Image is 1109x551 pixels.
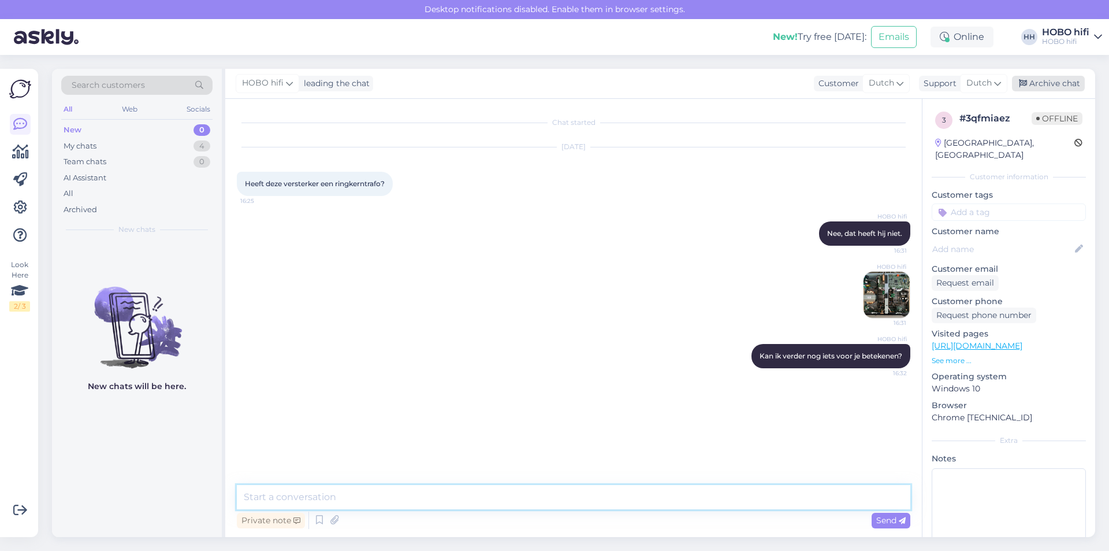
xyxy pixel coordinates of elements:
[193,140,210,152] div: 4
[773,31,798,42] b: New!
[864,272,910,318] img: Attachment
[932,400,1086,412] p: Browser
[932,275,999,291] div: Request email
[864,335,907,343] span: HOBO hifi
[864,369,907,378] span: 16:32
[942,116,946,124] span: 3
[932,356,1086,366] p: See more ...
[932,341,1022,351] a: [URL][DOMAIN_NAME]
[64,140,96,152] div: My chats
[242,77,284,90] span: HOBO hifi
[932,295,1086,308] p: Customer phone
[932,412,1086,424] p: Chrome [TECHNICAL_ID]
[827,229,902,238] span: Nee, dat heeft hij niet.
[120,102,140,117] div: Web
[931,27,993,47] div: Online
[863,319,906,327] span: 16:31
[1012,76,1085,91] div: Archive chat
[240,197,284,205] span: 16:25
[193,156,210,168] div: 0
[932,189,1086,201] p: Customer tags
[64,188,73,199] div: All
[237,513,305,528] div: Private note
[864,212,907,221] span: HOBO hifi
[814,77,859,90] div: Customer
[9,301,30,312] div: 2 / 3
[64,172,106,184] div: AI Assistant
[966,77,992,90] span: Dutch
[932,225,1086,238] p: Customer name
[932,383,1086,395] p: Windows 10
[760,352,902,360] span: Kan ik verder nog iets voor je betekenen?
[1032,112,1082,125] span: Offline
[1042,28,1089,37] div: HOBO hifi
[9,78,31,100] img: Askly Logo
[919,77,957,90] div: Support
[64,204,97,216] div: Archived
[193,124,210,136] div: 0
[9,260,30,312] div: Look Here
[932,328,1086,340] p: Visited pages
[932,308,1036,323] div: Request phone number
[932,435,1086,446] div: Extra
[1021,29,1037,45] div: HH
[863,262,906,271] span: HOBO hifi
[864,246,907,255] span: 16:31
[184,102,213,117] div: Socials
[88,380,186,393] p: New chats will be here.
[773,30,866,44] div: Try free [DATE]:
[245,179,385,188] span: Heeft deze versterker een ringkerntrafo?
[64,156,106,168] div: Team chats
[1042,28,1102,46] a: HOBO hifiHOBO hifi
[876,515,906,526] span: Send
[932,371,1086,383] p: Operating system
[932,243,1073,256] input: Add name
[237,117,910,128] div: Chat started
[237,142,910,152] div: [DATE]
[871,26,917,48] button: Emails
[932,453,1086,465] p: Notes
[932,263,1086,275] p: Customer email
[935,137,1074,161] div: [GEOGRAPHIC_DATA], [GEOGRAPHIC_DATA]
[61,102,75,117] div: All
[118,224,155,235] span: New chats
[52,266,222,370] img: No chats
[72,79,145,91] span: Search customers
[869,77,894,90] span: Dutch
[64,124,81,136] div: New
[932,172,1086,182] div: Customer information
[1042,37,1089,46] div: HOBO hifi
[932,204,1086,221] input: Add a tag
[299,77,370,90] div: leading the chat
[959,112,1032,125] div: # 3qfmiaez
